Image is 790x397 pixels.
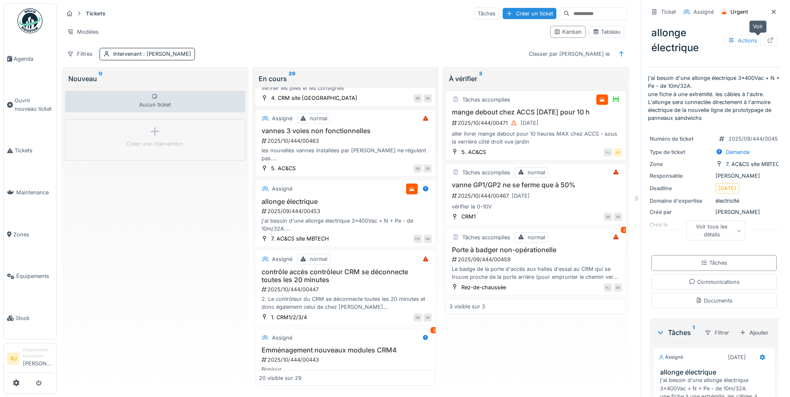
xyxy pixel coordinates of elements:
div: Voir [749,20,767,32]
a: Maintenance [4,171,56,213]
div: Filtrer [701,327,733,339]
h3: Emménagement nouveaux modules CRM4 [259,346,432,354]
div: Bonjour, Est-il possible d'emprunter du matériel de déménagement au [GEOGRAPHIC_DATA] pour l'emmé... [259,365,432,381]
a: Stock [4,297,56,339]
div: 7. AC&CS site MBTECH [726,160,784,168]
div: 2025/10/444/00463 [261,137,432,145]
div: [DATE] [728,353,746,361]
div: BB [424,235,432,243]
h3: mange debout chez ACCS [DATE] pour 10 h [449,108,622,116]
sup: 29 [289,74,295,84]
div: Domaine d'expertise [650,197,712,205]
div: 7. AC&CS site MBTECH [271,235,329,243]
div: Aucun ticket [65,91,245,112]
div: [DATE] [521,119,538,127]
div: Modèles [63,26,102,38]
a: Ouvrir nouveau ticket [4,80,56,130]
div: RJ [614,148,622,156]
li: [PERSON_NAME] [23,347,53,371]
div: Kanban [554,28,582,36]
div: normal [528,169,545,176]
div: BB [424,313,432,322]
a: Équipements [4,256,56,298]
div: 2025/10/444/00471 [451,118,622,128]
div: BB [414,164,422,173]
div: Assigné [658,354,683,361]
div: électricité [650,197,778,205]
span: Tickets [15,146,53,154]
div: 2025/10/444/00447 [261,285,432,293]
div: 5. AC&CS [461,148,486,156]
div: Filtres [63,48,96,60]
strong: Tickets [82,10,109,17]
h3: Porte à badger non-opérationelle [449,246,622,254]
div: Rez-de-chaussée [461,283,506,291]
div: j'ai besoin d'une allonge électrique 3x400Vac + N + Pe - de 10m/32A. une fiche à une extrémité. l... [259,217,432,233]
div: Tâches accomplies [462,233,510,241]
div: Tâches [474,7,499,20]
div: En cours [259,74,432,84]
span: Ouvrir nouveau ticket [15,97,53,112]
div: BB [604,213,612,221]
div: 3 visible sur 3 [449,303,485,310]
div: Actions [724,35,761,47]
div: 2. Le contrôleur du CRM se déconnecte toutes les 20 minutes et donc également celui de chez [PERS... [259,295,432,311]
div: CRM1 [461,213,476,221]
div: Créer une intervention [127,140,183,148]
sup: 1 [693,328,695,337]
div: 2025/09/444/00453 [261,207,432,215]
div: 20 visible sur 29 [259,374,302,382]
div: Numéro de ticket [650,135,712,143]
div: normal [310,255,327,263]
div: Tâches [656,328,698,337]
div: Ajouter [736,327,772,338]
sup: 3 [479,74,482,84]
div: Assigné [272,185,292,193]
div: 2025/09/444/00453 [728,135,781,143]
div: Créer un ticket [503,8,556,19]
h3: contrôle accès contrôleur CRM se déconnecte toutes les 20 minutes [259,268,432,284]
div: Assigné [272,114,292,122]
div: BB [424,164,432,173]
h3: allonge électrique [660,368,771,376]
div: BB [414,94,422,102]
div: normal [528,233,545,241]
div: Documents [695,297,733,305]
div: Demande [726,148,750,156]
div: 5. AC&CS [271,164,296,172]
div: BB [614,213,622,221]
div: [DATE] [512,192,530,200]
div: Assigné [693,8,714,16]
span: Maintenance [16,189,53,196]
div: [PERSON_NAME] [650,208,778,216]
div: vérifier le 0-10V [449,203,622,211]
a: Agenda [4,38,56,80]
sup: 0 [99,74,102,84]
div: [DATE] [718,184,736,192]
div: Tâches accomplies [462,96,510,104]
div: 2025/09/444/00459 [451,256,622,263]
div: Ticket [661,8,676,16]
span: Agenda [14,55,53,63]
div: BB [424,94,432,102]
img: Badge_color-CXgf-gQk.svg [17,8,42,33]
div: Le badge de la porte d'accés aux halles d'essai au CRM qui se trouve proche de la porte arrière (... [449,265,622,281]
div: Responsable [650,172,712,180]
div: Assigné [272,334,292,342]
div: 2025/10/444/00443 [261,356,432,364]
div: Tableau [593,28,621,36]
div: Zone [650,160,712,168]
li: RJ [7,352,20,365]
p: j'ai besoin d'une allonge électrique 3x400Vac + N + Pe - de 10m/32A. une fiche à une extrémité. l... [648,74,780,122]
div: 2 [621,227,628,233]
div: aller livrer mange debout pour 10 heures MAX chez ACCS - sous la verrière côté droit vue jardin [449,130,622,146]
div: 3 [431,327,437,333]
div: NJ [604,283,612,292]
div: 4. CRM site [GEOGRAPHIC_DATA] [271,94,357,102]
div: Type de ticket [650,148,712,156]
div: Intervenant [113,50,191,58]
div: Nouveau [68,74,242,84]
h3: vanne GP1/GP2 ne se ferme que à 50% [449,181,622,189]
span: Zones [13,231,53,238]
div: 2025/10/444/00467 [451,191,622,201]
